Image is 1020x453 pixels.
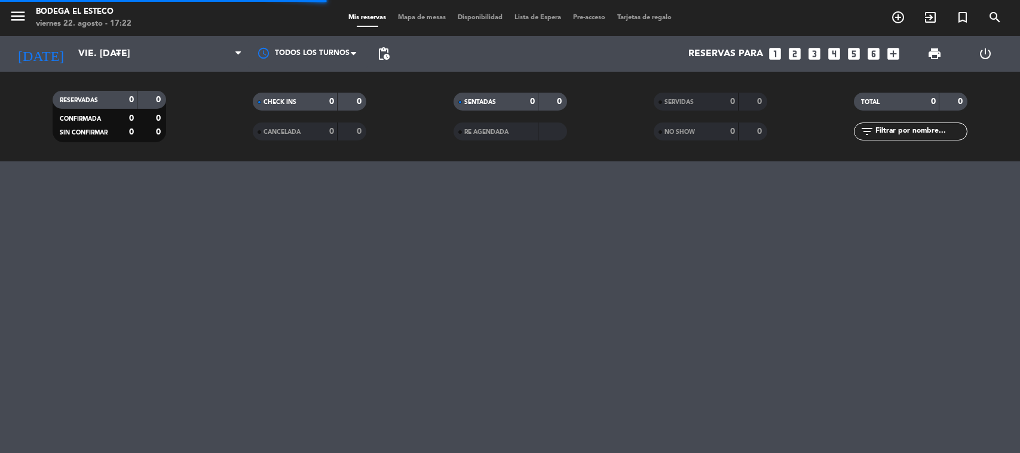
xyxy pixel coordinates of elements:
strong: 0 [757,127,764,136]
span: SENTADAS [464,99,496,105]
strong: 0 [129,114,134,123]
button: menu [9,7,27,29]
i: looks_4 [826,46,842,62]
i: add_box [886,46,901,62]
span: SERVIDAS [664,99,694,105]
span: NO SHOW [664,129,695,135]
i: looks_one [767,46,783,62]
span: Disponibilidad [452,14,509,21]
i: power_settings_new [978,47,993,61]
i: looks_5 [846,46,862,62]
strong: 0 [156,128,163,136]
div: viernes 22. agosto - 17:22 [36,18,131,30]
strong: 0 [156,114,163,123]
i: turned_in_not [955,10,970,25]
strong: 0 [357,97,364,106]
i: looks_6 [866,46,881,62]
div: LOG OUT [960,36,1011,72]
i: menu [9,7,27,25]
strong: 0 [357,127,364,136]
span: Mis reservas [342,14,392,21]
strong: 0 [129,96,134,104]
span: RESERVADAS [60,97,98,103]
strong: 0 [530,97,535,106]
span: CANCELADA [264,129,301,135]
input: Filtrar por nombre... [874,125,967,138]
strong: 0 [730,97,735,106]
i: looks_3 [807,46,822,62]
span: Mapa de mesas [392,14,452,21]
strong: 0 [931,97,936,106]
div: Bodega El Esteco [36,6,131,18]
span: pending_actions [376,47,391,61]
i: arrow_drop_down [111,47,125,61]
span: Pre-acceso [567,14,611,21]
span: RE AGENDADA [464,129,509,135]
i: [DATE] [9,41,72,67]
strong: 0 [156,96,163,104]
span: CHECK INS [264,99,296,105]
strong: 0 [557,97,564,106]
span: print [927,47,942,61]
i: looks_two [787,46,802,62]
span: Tarjetas de regalo [611,14,678,21]
span: Lista de Espera [509,14,567,21]
i: exit_to_app [923,10,938,25]
strong: 0 [958,97,965,106]
span: CONFIRMADA [60,116,101,122]
span: SIN CONFIRMAR [60,130,108,136]
i: add_circle_outline [891,10,905,25]
i: filter_list [860,124,874,139]
i: search [988,10,1002,25]
strong: 0 [329,127,334,136]
span: Reservas para [688,48,763,60]
strong: 0 [329,97,334,106]
strong: 0 [730,127,735,136]
strong: 0 [757,97,764,106]
strong: 0 [129,128,134,136]
span: TOTAL [861,99,880,105]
